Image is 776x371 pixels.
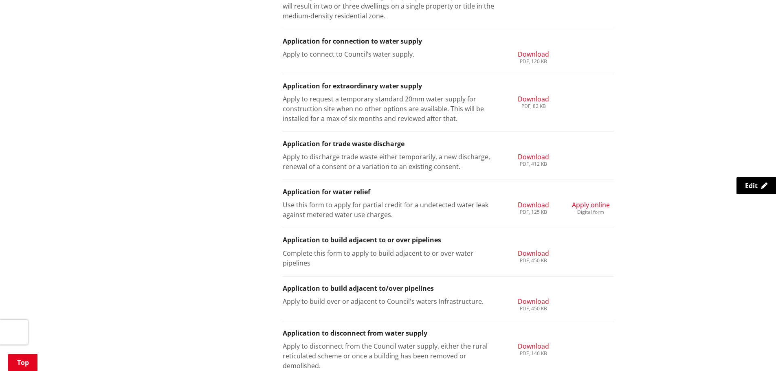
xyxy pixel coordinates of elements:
[283,341,499,371] p: Apply to disconnect from the Council water supply, either the rural reticulated scheme or once a ...
[283,200,499,220] p: Use this form to apply for partial credit for a undetected water leak against metered water use c...
[745,181,758,190] span: Edit
[283,49,499,59] p: Apply to connect to Council’s water supply.
[518,94,549,109] a: Download PDF, 82 KB
[518,210,549,215] div: PDF, 125 KB
[736,177,776,194] a: Edit
[518,297,549,306] span: Download
[518,50,549,59] span: Download
[518,200,549,215] a: Download PDF, 125 KB
[518,341,549,356] a: Download PDF, 146 KB
[518,152,549,161] span: Download
[518,296,549,311] a: Download PDF, 450 KB
[518,249,549,258] span: Download
[518,200,549,209] span: Download
[283,296,499,306] p: Apply to build over or adjacent to Council's waters Infrastructure.
[518,104,549,109] div: PDF, 82 KB
[572,200,610,209] span: Apply online
[572,210,610,215] div: Digital form
[283,236,613,244] h3: Application to build adjacent to or over pipelines
[518,94,549,103] span: Download
[518,306,549,311] div: PDF, 450 KB
[518,49,549,64] a: Download PDF, 120 KB
[283,140,613,148] h3: Application for trade waste discharge
[283,94,499,123] p: Apply to request a temporary standard 20mm water supply for construction site when no other optio...
[518,162,549,167] div: PDF, 412 KB
[518,342,549,351] span: Download
[518,258,549,263] div: PDF, 450 KB
[8,354,37,371] a: Top
[283,82,613,90] h3: Application for extraordinary water supply
[518,152,549,167] a: Download PDF, 412 KB
[283,188,613,196] h3: Application for water relief
[518,351,549,356] div: PDF, 146 KB
[572,200,610,215] a: Apply online Digital form
[283,285,613,292] h3: Application to build adjacent to/over pipelines
[518,248,549,263] a: Download PDF, 450 KB
[283,248,499,268] p: Complete this form to apply to build adjacent to or over water pipelines
[283,37,613,45] h3: Application for connection to water supply
[283,152,499,171] p: Apply to discharge trade waste either temporarily, a new discharge, renewal of a consent or a var...
[739,337,768,366] iframe: Messenger Launcher
[518,59,549,64] div: PDF, 120 KB
[283,329,613,337] h3: Application to disconnect from water supply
